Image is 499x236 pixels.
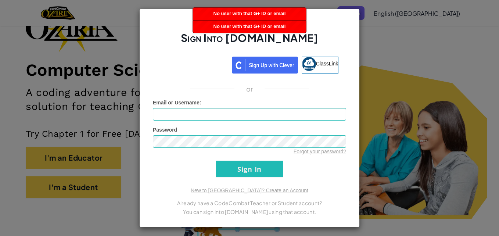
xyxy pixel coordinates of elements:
span: Email or Username [153,100,200,106]
img: clever_sso_button@2x.png [232,57,298,74]
label: : [153,99,201,106]
a: Forgot your password? [294,149,346,154]
a: New to [GEOGRAPHIC_DATA]? Create an Account [191,187,308,193]
span: ClassLink [316,61,338,67]
span: No user with that G+ ID or email [213,24,286,29]
p: You can sign into [DOMAIN_NAME] using that account. [153,207,346,216]
span: No user with that G+ ID or email [213,11,286,16]
img: classlink-logo-small.png [302,57,316,71]
input: Sign In [216,161,283,177]
p: or [246,85,253,93]
p: Already have a CodeCombat Teacher or Student account? [153,199,346,207]
h2: Sign Into [DOMAIN_NAME] [153,31,346,52]
span: Password [153,127,177,133]
iframe: Sign in with Google Button [157,56,232,72]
